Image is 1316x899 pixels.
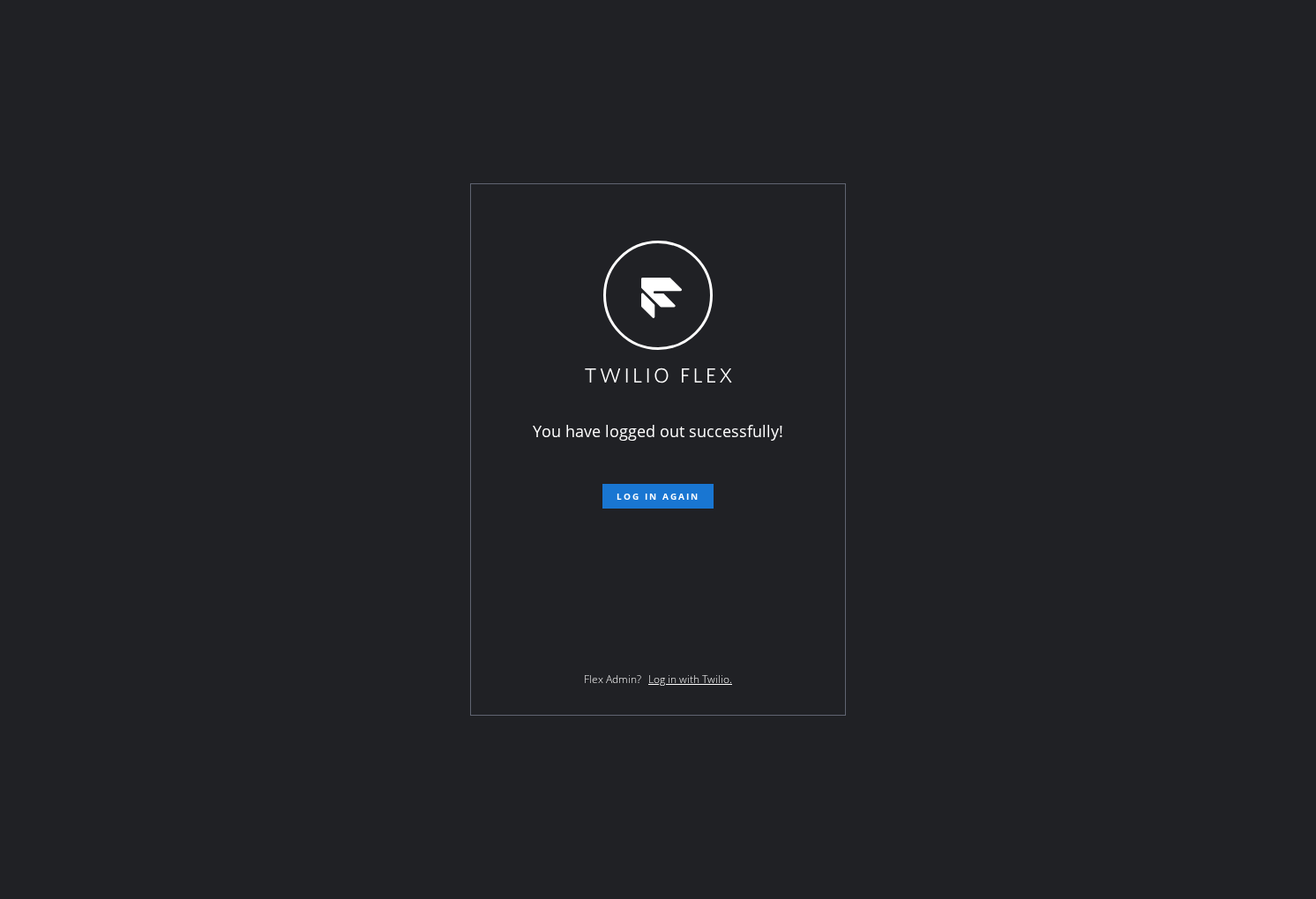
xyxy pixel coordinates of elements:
span: You have logged out successfully! [533,420,783,442]
span: Flex Admin? [584,672,641,687]
button: Log in again [602,484,714,509]
span: Log in again [617,490,699,502]
a: Log in with Twilio. [648,672,732,687]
